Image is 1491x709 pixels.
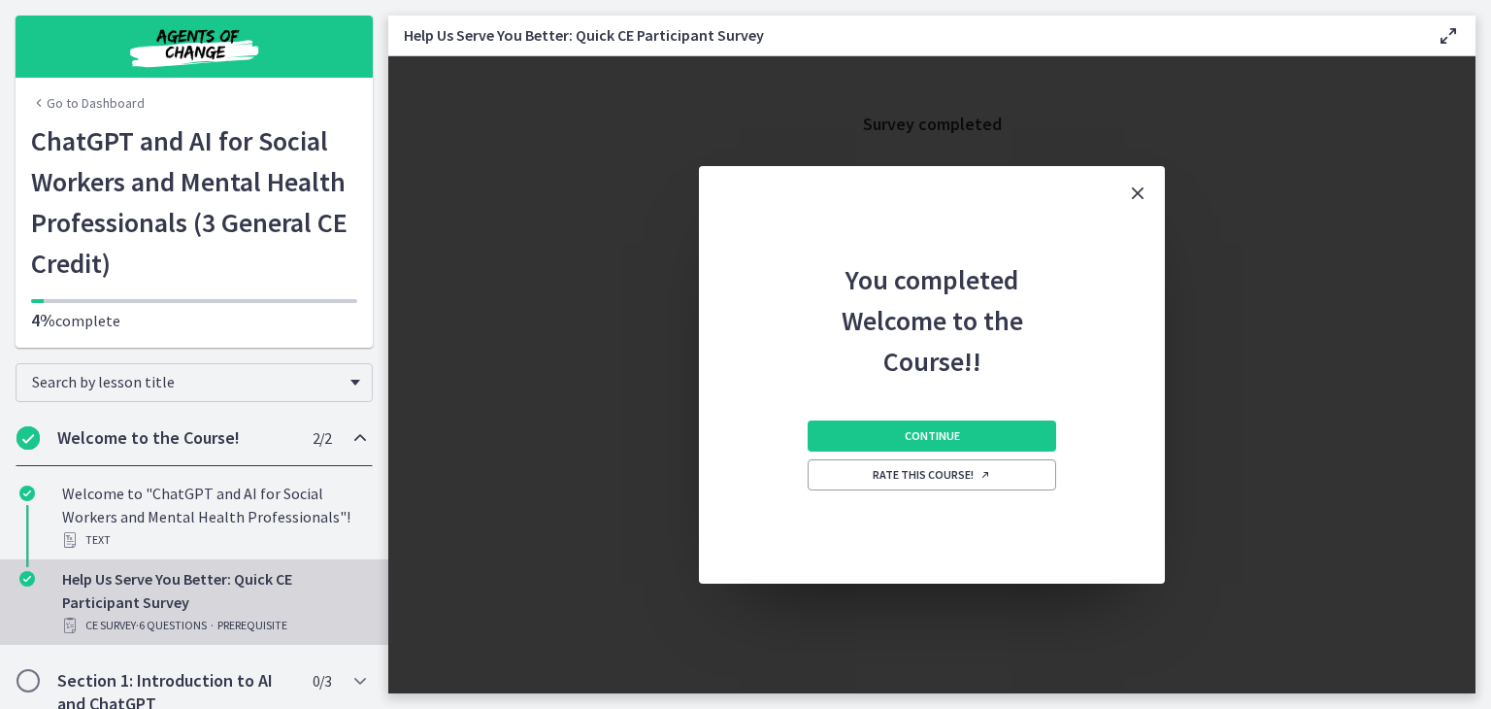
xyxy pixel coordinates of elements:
span: PREREQUISITE [217,614,287,637]
div: Welcome to "ChatGPT and AI for Social Workers and Mental Health Professionals"! [62,482,365,552]
a: Rate this course! Opens in a new window [808,459,1056,490]
div: Search by lesson title [16,363,373,402]
i: Completed [17,426,40,450]
button: Close [1110,166,1165,220]
div: Text [62,528,365,552]
span: Continue [905,428,960,444]
button: Continue [808,421,1056,452]
span: Rate this course! [873,467,991,483]
span: 4% [31,309,55,331]
div: Help Us Serve You Better: Quick CE Participant Survey [62,567,365,637]
h1: ChatGPT and AI for Social Workers and Mental Health Professionals (3 General CE Credit) [31,120,357,284]
h2: Welcome to the Course! [57,426,294,450]
a: Go to Dashboard [31,93,145,113]
i: Opens in a new window [979,469,991,481]
p: complete [31,309,357,332]
span: · 6 Questions [136,614,207,637]
i: Completed [19,486,35,501]
span: · [211,614,214,637]
h2: You completed Welcome to the Course!! [804,220,1060,382]
div: CE Survey [62,614,365,637]
img: Agents of Change Social Work Test Prep [78,23,311,70]
i: Completed [19,571,35,587]
span: 0 / 3 [313,669,331,692]
span: 2 / 2 [313,426,331,450]
h3: Help Us Serve You Better: Quick CE Participant Survey [404,23,1406,47]
span: Search by lesson title [32,372,341,391]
